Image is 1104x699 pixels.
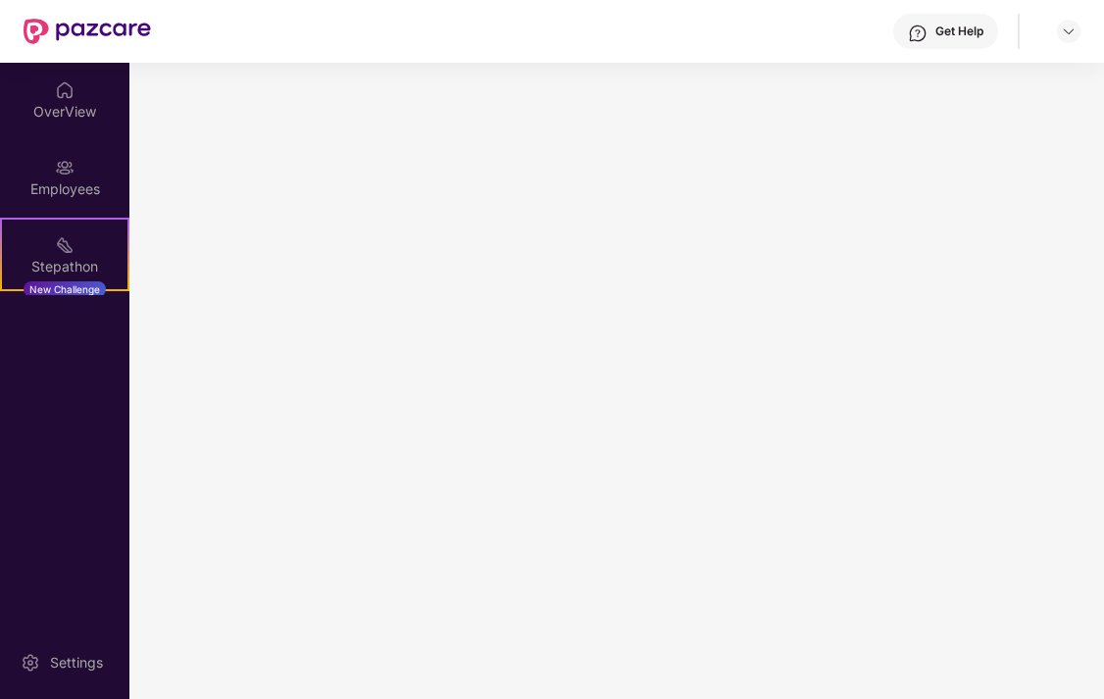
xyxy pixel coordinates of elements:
[55,158,75,177] img: svg+xml;base64,PHN2ZyBpZD0iRW1wbG95ZWVzIiB4bWxucz0iaHR0cDovL3d3dy53My5vcmcvMjAwMC9zdmciIHdpZHRoPS...
[24,19,151,44] img: New Pazcare Logo
[935,24,983,39] div: Get Help
[55,235,75,255] img: svg+xml;base64,PHN2ZyB4bWxucz0iaHR0cDovL3d3dy53My5vcmcvMjAwMC9zdmciIHdpZHRoPSIyMSIgaGVpZ2h0PSIyMC...
[55,80,75,100] img: svg+xml;base64,PHN2ZyBpZD0iSG9tZSIgeG1sbnM9Imh0dHA6Ly93d3cudzMub3JnLzIwMDAvc3ZnIiB3aWR0aD0iMjAiIG...
[1061,24,1077,39] img: svg+xml;base64,PHN2ZyBpZD0iRHJvcGRvd24tMzJ4MzIiIHhtbG5zPSJodHRwOi8vd3d3LnczLm9yZy8yMDAwL3N2ZyIgd2...
[44,653,109,673] div: Settings
[21,653,40,673] img: svg+xml;base64,PHN2ZyBpZD0iU2V0dGluZy0yMHgyMCIgeG1sbnM9Imh0dHA6Ly93d3cudzMub3JnLzIwMDAvc3ZnIiB3aW...
[24,281,106,297] div: New Challenge
[908,24,928,43] img: svg+xml;base64,PHN2ZyBpZD0iSGVscC0zMngzMiIgeG1sbnM9Imh0dHA6Ly93d3cudzMub3JnLzIwMDAvc3ZnIiB3aWR0aD...
[2,257,127,276] div: Stepathon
